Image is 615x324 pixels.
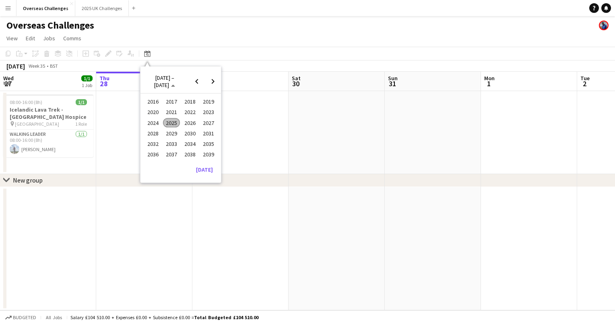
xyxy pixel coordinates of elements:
button: Overseas Challenges [17,0,75,16]
span: Total Budgeted £104 510.00 [194,314,258,320]
button: 2033 [162,139,181,149]
span: 2016 [144,97,161,106]
span: 2031 [200,129,217,138]
button: 2025 UK Challenges [75,0,129,16]
button: 2035 [199,139,218,149]
button: 2016 [144,96,162,107]
button: 2026 [181,118,199,128]
span: Jobs [43,35,55,42]
a: Jobs [40,33,58,44]
button: 2037 [162,149,181,160]
button: 2022 [181,107,199,117]
span: Comms [63,35,81,42]
div: New group [13,176,43,184]
button: 2018 [181,96,199,107]
button: 2028 [144,128,162,139]
span: Wed [3,75,14,82]
span: 2038 [182,150,198,160]
span: Week 35 [27,63,47,69]
button: Choose date [144,74,186,89]
span: 2024 [144,118,161,128]
span: [GEOGRAPHIC_DATA] [15,121,59,127]
span: 2027 [200,118,217,128]
span: 30 [291,79,301,88]
button: 2031 [199,128,218,139]
button: 2025 [162,118,181,128]
span: Mon [484,75,495,82]
app-user-avatar: Andy Baker [599,21,609,30]
app-job-card: 08:00-16:00 (8h)1/1Icelandic Lava Trek - [GEOGRAPHIC_DATA] Hospice [GEOGRAPHIC_DATA]1 RoleWalking... [3,94,93,157]
button: [DATE] [193,163,216,176]
span: 2035 [200,139,217,149]
span: 1 [483,79,495,88]
span: [DATE] – [DATE] [154,74,174,89]
button: 2036 [144,149,162,160]
button: 2023 [199,107,218,117]
button: 2030 [181,128,199,139]
app-card-role: Walking Leader1/108:00-16:00 (8h)[PERSON_NAME] [3,130,93,157]
span: 2039 [200,150,217,160]
span: 2023 [200,108,217,117]
span: 2032 [144,139,161,149]
button: 2039 [199,149,218,160]
span: 2037 [163,150,180,160]
span: 1 Role [75,121,87,127]
span: Thu [99,75,109,82]
span: 2018 [182,97,198,106]
span: Budgeted [13,315,36,320]
button: 2029 [162,128,181,139]
span: 2036 [144,150,161,160]
span: 2017 [163,97,180,106]
span: 28 [98,79,109,88]
span: 2025 [163,118,180,128]
span: 1/1 [81,75,93,81]
button: Next 24 years [205,73,221,89]
div: [DATE] [6,62,25,70]
button: 2038 [181,149,199,160]
span: 08:00-16:00 (8h) [10,99,42,105]
h3: Icelandic Lava Trek - [GEOGRAPHIC_DATA] Hospice [3,106,93,120]
button: 2021 [162,107,181,117]
button: Previous 24 years [189,73,205,89]
span: 1/1 [76,99,87,105]
span: 2020 [144,108,161,117]
span: 27 [2,79,14,88]
a: View [3,33,21,44]
span: 2019 [200,97,217,106]
button: 2024 [144,118,162,128]
span: 2022 [182,108,198,117]
button: 2017 [162,96,181,107]
span: 2033 [163,139,180,149]
span: All jobs [44,314,64,320]
button: 2027 [199,118,218,128]
button: Budgeted [4,313,37,322]
span: View [6,35,18,42]
span: 2021 [163,108,180,117]
span: Edit [26,35,35,42]
a: Edit [23,33,38,44]
a: Comms [60,33,85,44]
div: 1 Job [82,82,92,88]
div: Salary £104 510.00 + Expenses £0.00 + Subsistence £0.00 = [70,314,258,320]
span: 2026 [182,118,198,128]
span: 2030 [182,129,198,138]
span: 2029 [163,129,180,138]
span: Sun [388,75,398,82]
div: BST [50,63,58,69]
span: Tue [580,75,590,82]
button: 2019 [199,96,218,107]
button: 2020 [144,107,162,117]
button: 2034 [181,139,199,149]
span: 2034 [182,139,198,149]
span: Sat [292,75,301,82]
button: 2032 [144,139,162,149]
span: 2028 [144,129,161,138]
span: 31 [387,79,398,88]
h1: Overseas Challenges [6,19,94,31]
span: 2 [579,79,590,88]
